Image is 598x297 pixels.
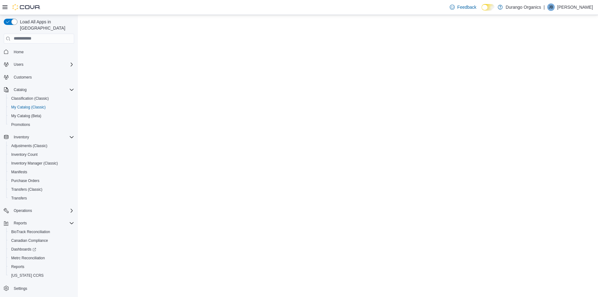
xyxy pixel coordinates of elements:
[11,247,36,252] span: Dashboards
[447,1,479,13] a: Feedback
[11,238,48,243] span: Canadian Compliance
[11,264,24,269] span: Reports
[14,50,24,55] span: Home
[11,187,42,192] span: Transfers (Classic)
[14,75,32,80] span: Customers
[6,150,77,159] button: Inventory Count
[14,135,29,140] span: Inventory
[6,94,77,103] button: Classification (Classic)
[11,219,74,227] span: Reports
[9,194,74,202] span: Transfers
[9,237,74,244] span: Canadian Compliance
[11,48,26,56] a: Home
[6,168,77,176] button: Manifests
[6,176,77,185] button: Purchase Orders
[9,228,53,236] a: BioTrack Reconciliation
[482,4,495,11] input: Dark Mode
[9,228,74,236] span: BioTrack Reconciliation
[11,96,49,101] span: Classification (Classic)
[9,103,48,111] a: My Catalog (Classic)
[9,112,44,120] a: My Catalog (Beta)
[6,228,77,236] button: BioTrack Reconciliation
[9,103,74,111] span: My Catalog (Classic)
[11,143,47,148] span: Adjustments (Classic)
[1,133,77,141] button: Inventory
[6,194,77,203] button: Transfers
[9,151,74,158] span: Inventory Count
[9,160,60,167] a: Inventory Manager (Classic)
[9,177,74,184] span: Purchase Orders
[9,168,30,176] a: Manifests
[9,142,50,150] a: Adjustments (Classic)
[11,133,74,141] span: Inventory
[9,121,74,128] span: Promotions
[9,112,74,120] span: My Catalog (Beta)
[9,177,42,184] a: Purchase Orders
[11,256,45,261] span: Metrc Reconciliation
[6,185,77,194] button: Transfers (Classic)
[11,122,30,127] span: Promotions
[1,73,77,82] button: Customers
[11,170,27,175] span: Manifests
[11,152,38,157] span: Inventory Count
[12,4,40,10] img: Cova
[9,263,27,271] a: Reports
[506,3,541,11] p: Durango Organics
[11,273,44,278] span: [US_STATE] CCRS
[1,284,77,293] button: Settings
[9,263,74,271] span: Reports
[549,3,553,11] span: JB
[9,151,40,158] a: Inventory Count
[11,196,27,201] span: Transfers
[9,168,74,176] span: Manifests
[11,86,29,93] button: Catalog
[1,206,77,215] button: Operations
[6,271,77,280] button: [US_STATE] CCRS
[6,245,77,254] a: Dashboards
[6,103,77,112] button: My Catalog (Classic)
[14,208,32,213] span: Operations
[457,4,476,10] span: Feedback
[11,61,26,68] button: Users
[6,254,77,262] button: Metrc Reconciliation
[14,62,23,67] span: Users
[9,254,74,262] span: Metrc Reconciliation
[11,48,74,56] span: Home
[6,141,77,150] button: Adjustments (Classic)
[9,186,74,193] span: Transfers (Classic)
[6,112,77,120] button: My Catalog (Beta)
[11,61,74,68] span: Users
[6,159,77,168] button: Inventory Manager (Classic)
[11,73,74,81] span: Customers
[11,86,74,93] span: Catalog
[9,237,50,244] a: Canadian Compliance
[547,3,555,11] div: Jacob Boyle
[6,120,77,129] button: Promotions
[9,272,46,279] a: [US_STATE] CCRS
[11,105,46,110] span: My Catalog (Classic)
[6,236,77,245] button: Canadian Compliance
[1,219,77,228] button: Reports
[14,87,26,92] span: Catalog
[11,178,40,183] span: Purchase Orders
[9,246,39,253] a: Dashboards
[9,194,29,202] a: Transfers
[9,95,74,102] span: Classification (Classic)
[11,161,58,166] span: Inventory Manager (Classic)
[11,207,35,214] button: Operations
[9,95,51,102] a: Classification (Classic)
[543,3,545,11] p: |
[11,113,41,118] span: My Catalog (Beta)
[11,229,50,234] span: BioTrack Reconciliation
[11,285,30,292] a: Settings
[9,186,45,193] a: Transfers (Classic)
[11,219,29,227] button: Reports
[11,74,34,81] a: Customers
[9,121,33,128] a: Promotions
[1,47,77,56] button: Home
[11,133,31,141] button: Inventory
[557,3,593,11] p: [PERSON_NAME]
[11,207,74,214] span: Operations
[1,85,77,94] button: Catalog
